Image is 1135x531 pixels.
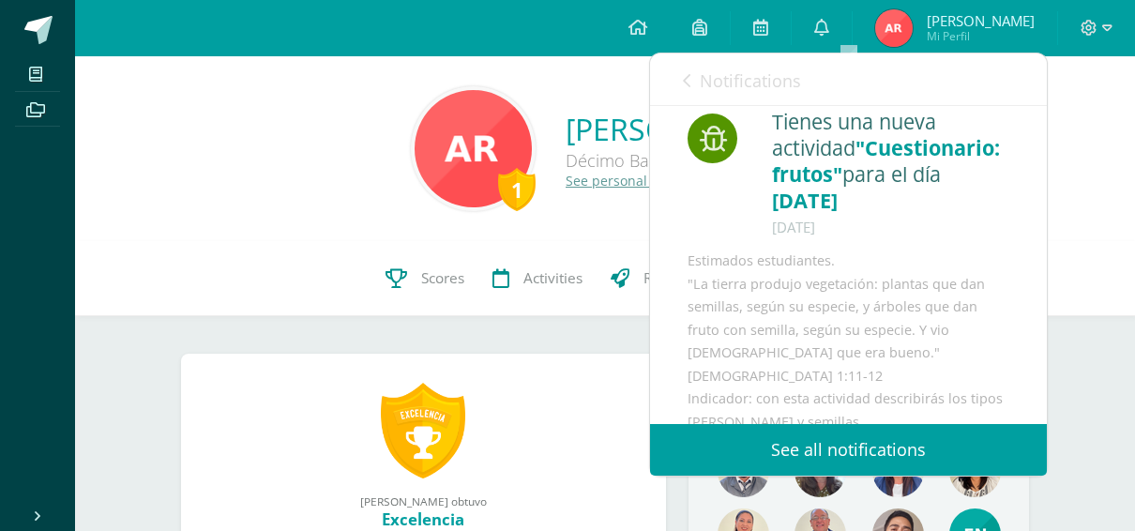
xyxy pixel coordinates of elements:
div: Décimo Bachillerato A [566,149,799,172]
span: Mi Perfil [927,28,1035,44]
img: faf5f5a2b7fe227ccba25f5665de0820.png [415,90,532,207]
a: See personal information… [566,172,735,190]
div: 1 [498,168,536,211]
span: Scores [421,268,464,288]
span: Notifications [700,69,801,92]
span: [PERSON_NAME] [927,11,1035,30]
span: Record [643,268,690,288]
div: Excelencia [200,508,648,530]
a: Activities [478,241,597,316]
img: c9bcb59223d60cba950dd4d66ce03bcc.png [875,9,913,47]
div: [DATE] [772,214,1009,240]
div: Tienes una nueva actividad para el día [772,109,1009,240]
a: [PERSON_NAME] [566,109,799,149]
span: Activities [523,268,583,288]
a: Record [597,241,704,316]
span: [DATE] [772,187,838,214]
a: Scores [371,241,478,316]
span: "Cuestionario: frutos" [772,134,1000,188]
div: [PERSON_NAME] obtuvo [200,493,648,508]
a: See all notifications [650,424,1047,476]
